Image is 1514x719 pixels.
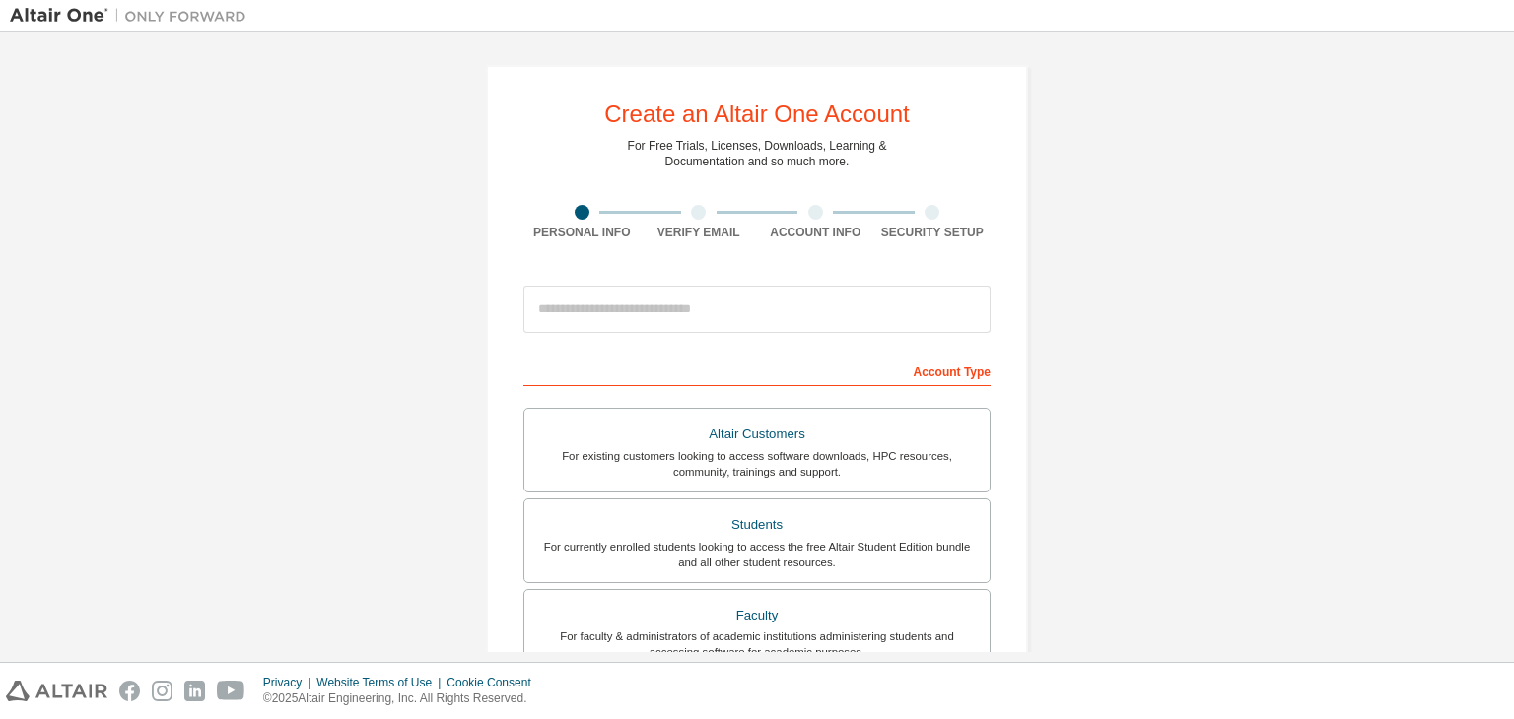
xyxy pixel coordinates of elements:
[536,602,978,629] div: Faculty
[152,681,172,701] img: instagram.svg
[536,511,978,539] div: Students
[217,681,245,701] img: youtube.svg
[536,421,978,448] div: Altair Customers
[523,355,991,386] div: Account Type
[184,681,205,701] img: linkedin.svg
[316,675,447,690] div: Website Terms of Use
[119,681,140,701] img: facebook.svg
[536,628,978,660] div: For faculty & administrators of academic institutions administering students and accessing softwa...
[263,690,543,707] p: © 2025 Altair Engineering, Inc. All Rights Reserved.
[604,102,910,126] div: Create an Altair One Account
[757,225,874,240] div: Account Info
[447,675,542,690] div: Cookie Consent
[628,138,887,169] div: For Free Trials, Licenses, Downloads, Learning & Documentation and so much more.
[536,539,978,570] div: For currently enrolled students looking to access the free Altair Student Edition bundle and all ...
[536,448,978,480] div: For existing customers looking to access software downloads, HPC resources, community, trainings ...
[874,225,992,240] div: Security Setup
[10,6,256,26] img: Altair One
[641,225,758,240] div: Verify Email
[263,675,316,690] div: Privacy
[523,225,641,240] div: Personal Info
[6,681,107,701] img: altair_logo.svg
